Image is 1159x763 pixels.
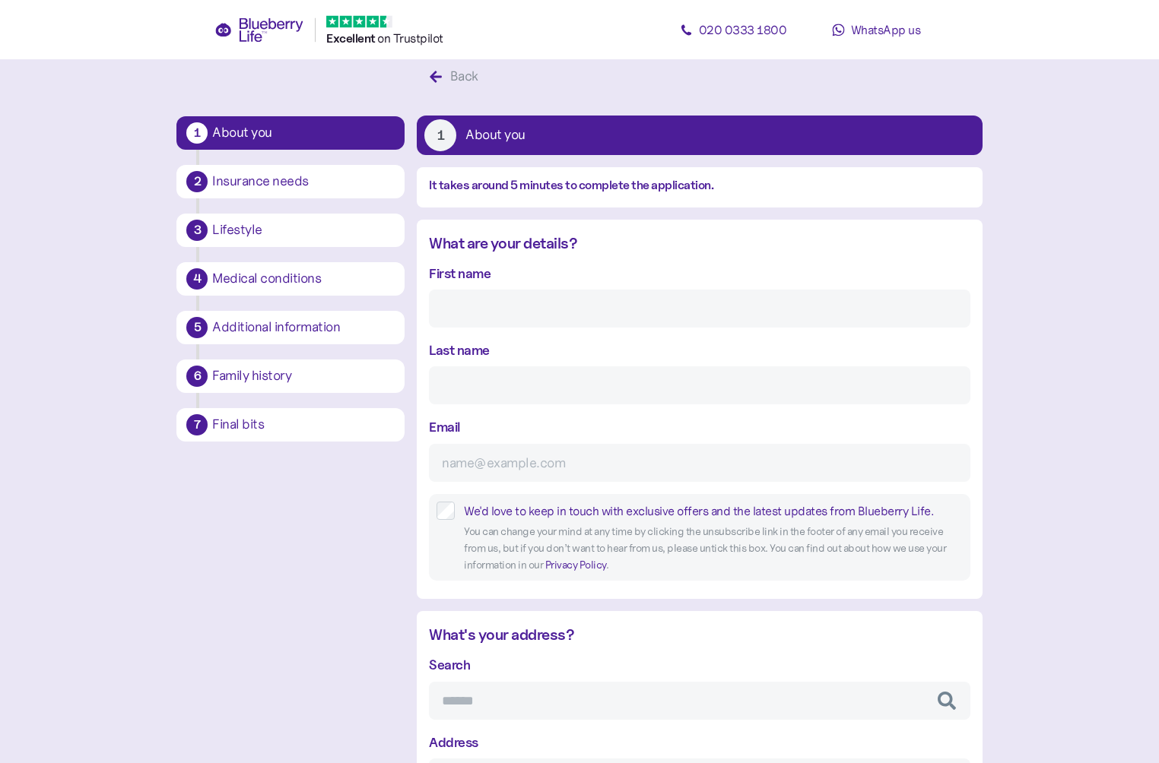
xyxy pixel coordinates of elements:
label: Last name [429,340,490,360]
div: What's your address? [429,623,970,647]
div: 3 [186,220,208,241]
span: Excellent ️ [326,31,377,46]
div: You can change your mind at any time by clicking the unsubscribe link in the footer of any email ... [464,524,962,573]
div: Final bits [212,418,395,432]
div: 5 [186,317,208,338]
a: Privacy Policy [545,558,606,571]
a: 020 0333 1800 [665,14,802,45]
label: First name [429,263,491,283]
span: 020 0333 1800 [699,22,787,37]
label: Search [429,654,470,675]
div: Family history [212,369,395,383]
div: What are your details? [429,232,970,255]
div: 1 [186,122,208,144]
button: 3Lifestyle [176,214,405,247]
input: name@example.com [429,444,970,482]
div: It takes around 5 minutes to complete the application. [429,176,970,195]
span: on Trustpilot [377,30,443,46]
label: Address [429,732,478,752]
div: Medical conditions [212,272,395,286]
div: Additional information [212,321,395,334]
a: WhatsApp us [808,14,945,45]
div: 6 [186,366,208,387]
div: Back [450,66,478,87]
div: 2 [186,171,208,192]
div: Insurance needs [212,175,395,188]
label: Email [429,416,461,437]
button: 7Final bits [176,408,405,442]
button: 1About you [417,116,982,155]
div: About you [212,126,395,140]
div: We'd love to keep in touch with exclusive offers and the latest updates from Blueberry Life. [464,502,962,521]
button: 4Medical conditions [176,262,405,296]
div: 7 [186,414,208,435]
button: 6Family history [176,359,405,393]
span: WhatsApp us [851,22,921,37]
button: 5Additional information [176,311,405,344]
div: About you [465,128,526,142]
div: 1 [424,119,456,151]
div: 4 [186,268,208,290]
div: Lifestyle [212,223,395,237]
button: 2Insurance needs [176,165,405,198]
button: Back [417,61,495,93]
button: 1About you [176,116,405,150]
